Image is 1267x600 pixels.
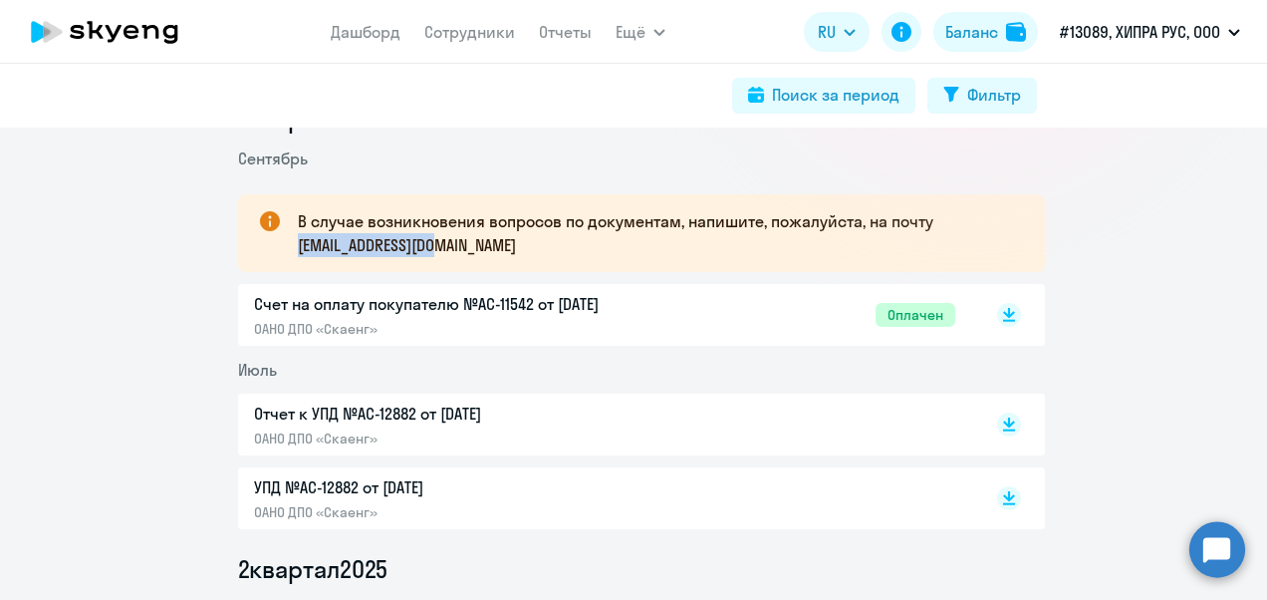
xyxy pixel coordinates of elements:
[967,83,1021,107] div: Фильтр
[732,78,915,114] button: Поиск за период
[331,22,400,42] a: Дашборд
[945,20,998,44] div: Баланс
[1050,8,1250,56] button: #13089, ХИПРА РУС, ООО
[254,402,955,448] a: Отчет к УПД №AC-12882 от [DATE]ОАНО ДПО «Скаенг»
[876,303,955,327] span: Оплачен
[254,430,672,448] p: ОАНО ДПО «Скаенг»
[254,475,955,521] a: УПД №AC-12882 от [DATE]ОАНО ДПО «Скаенг»
[1006,22,1026,42] img: balance
[254,320,672,338] p: ОАНО ДПО «Скаенг»
[254,292,955,338] a: Счет на оплату покупателю №AC-11542 от [DATE]ОАНО ДПО «Скаенг»Оплачен
[616,12,665,52] button: Ещё
[238,360,277,380] span: Июль
[254,402,672,426] p: Отчет к УПД №AC-12882 от [DATE]
[933,12,1038,52] button: Балансbalance
[254,503,672,521] p: ОАНО ДПО «Скаенг»
[424,22,515,42] a: Сотрудники
[1060,20,1220,44] p: #13089, ХИПРА РУС, ООО
[772,83,899,107] div: Поиск за период
[804,12,870,52] button: RU
[616,20,645,44] span: Ещё
[238,149,308,168] span: Сентябрь
[818,20,836,44] span: RU
[927,78,1037,114] button: Фильтр
[254,292,672,316] p: Счет на оплату покупателю №AC-11542 от [DATE]
[254,475,672,499] p: УПД №AC-12882 от [DATE]
[238,553,1045,585] li: 2 квартал 2025
[539,22,592,42] a: Отчеты
[298,209,1009,257] p: В случае возникновения вопросов по документам, напишите, пожалуйста, на почту [EMAIL_ADDRESS][DOM...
